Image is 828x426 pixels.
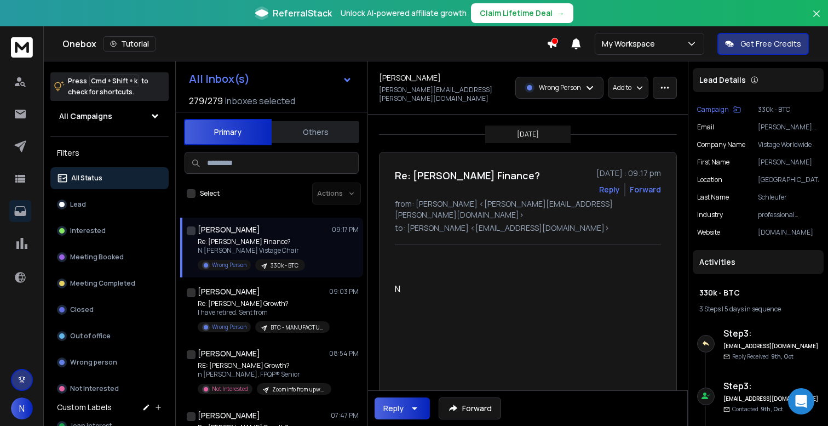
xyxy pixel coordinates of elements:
div: Forward [630,184,661,195]
p: industry [697,211,723,219]
div: Onebox [62,36,547,52]
p: Re: [PERSON_NAME] Growth? [198,299,329,308]
h1: All Inbox(s) [189,73,250,84]
p: professional training & coaching [758,211,819,219]
span: → [557,8,565,19]
button: Out of office [50,325,169,347]
h6: Step 3 : [723,379,819,393]
p: Zoominfo from upwork guy maybe its a scam who knows [272,385,325,394]
button: Claim Lifetime Deal→ [471,3,573,23]
p: from: [PERSON_NAME] <[PERSON_NAME][EMAIL_ADDRESS][PERSON_NAME][DOMAIN_NAME]> [395,198,661,220]
button: Reply [375,397,430,419]
button: N [11,397,33,419]
p: Out of office [70,332,111,340]
span: 9th, Oct [761,405,783,413]
button: Interested [50,220,169,242]
h6: [EMAIL_ADDRESS][DOMAIN_NAME] [723,342,819,350]
p: Meeting Booked [70,253,124,262]
p: 330k - BTC [758,105,819,114]
p: Press to check for shortcuts. [68,76,148,98]
p: Reply Received [732,353,794,361]
p: Contacted [732,405,783,413]
p: Wrong Person [212,261,246,269]
p: My Workspace [602,38,659,49]
p: Lead Details [699,75,746,86]
button: Wrong person [50,351,169,373]
p: n [PERSON_NAME], FPQP® Senior [198,370,329,379]
button: Get Free Credits [717,33,809,55]
button: All Status [50,167,169,189]
p: RE: [PERSON_NAME] Growth? [198,361,329,370]
h1: [PERSON_NAME] [198,286,260,297]
div: Reply [383,403,404,414]
button: Campaign [697,105,741,114]
p: Get Free Credits [740,38,801,49]
h1: [PERSON_NAME] [198,224,260,235]
span: 3 Steps [699,304,721,314]
h1: All Campaigns [59,111,112,122]
p: Email [697,123,714,132]
p: 09:17 PM [332,225,359,234]
p: website [697,228,720,237]
p: Wrong Person [212,323,246,331]
span: ReferralStack [273,7,332,20]
div: N [395,282,652,296]
div: Open Intercom Messenger [788,388,814,414]
p: Lead [70,200,86,209]
p: Wrong person [70,358,117,367]
button: Meeting Booked [50,246,169,268]
h1: Re: [PERSON_NAME] Finance? [395,168,540,183]
button: Not Interested [50,378,169,400]
p: [DATE] : 09:17 pm [596,168,661,179]
h1: [PERSON_NAME] [198,410,260,421]
div: Activities [693,250,824,274]
button: Reply [599,184,620,195]
span: 279 / 279 [189,94,223,107]
button: Close banner [809,7,824,33]
h1: 330k - BTC [699,287,817,298]
p: [PERSON_NAME][EMAIL_ADDRESS][PERSON_NAME][DOMAIN_NAME] [379,86,509,103]
p: 330k - BTC [271,262,298,270]
p: I have retired. Sent from [198,308,329,317]
div: | [699,305,817,314]
p: 07:47 PM [331,411,359,420]
p: Vistage Worldwide [758,140,819,149]
h1: [PERSON_NAME] [379,72,441,83]
p: Schleufer [758,193,819,202]
label: Select [200,189,220,198]
span: Cmd + Shift + k [89,75,139,87]
button: All Campaigns [50,105,169,127]
button: Primary [184,119,272,145]
p: to: [PERSON_NAME] <[EMAIL_ADDRESS][DOMAIN_NAME]> [395,223,661,234]
p: [DOMAIN_NAME] [758,228,819,237]
p: [DATE] [517,130,539,139]
button: Others [272,120,359,144]
h3: Filters [50,145,169,161]
p: [PERSON_NAME] [758,158,819,167]
p: Wrong Person [539,83,581,92]
h3: Inboxes selected [225,94,295,107]
button: Meeting Completed [50,272,169,294]
p: 08:54 PM [329,349,359,358]
p: All Status [71,174,102,183]
h3: Custom Labels [57,402,112,413]
p: Campaign [697,105,729,114]
p: Closed [70,305,94,314]
p: Re: [PERSON_NAME] Finance? [198,237,305,246]
p: Add to [613,83,631,92]
p: First Name [697,158,729,167]
p: 09:03 PM [329,287,359,296]
p: Interested [70,226,106,235]
button: Forward [439,397,501,419]
h6: [EMAIL_ADDRESS][DOMAIN_NAME] [723,395,819,403]
h6: Step 3 : [723,327,819,340]
p: Unlock AI-powered affiliate growth [341,8,467,19]
p: N [PERSON_NAME] Vistage Chair [198,246,305,255]
button: Closed [50,299,169,321]
button: All Inbox(s) [180,68,361,90]
button: Tutorial [103,36,156,52]
p: BTC - MANUFACTURING [271,323,323,332]
p: Meeting Completed [70,279,135,288]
